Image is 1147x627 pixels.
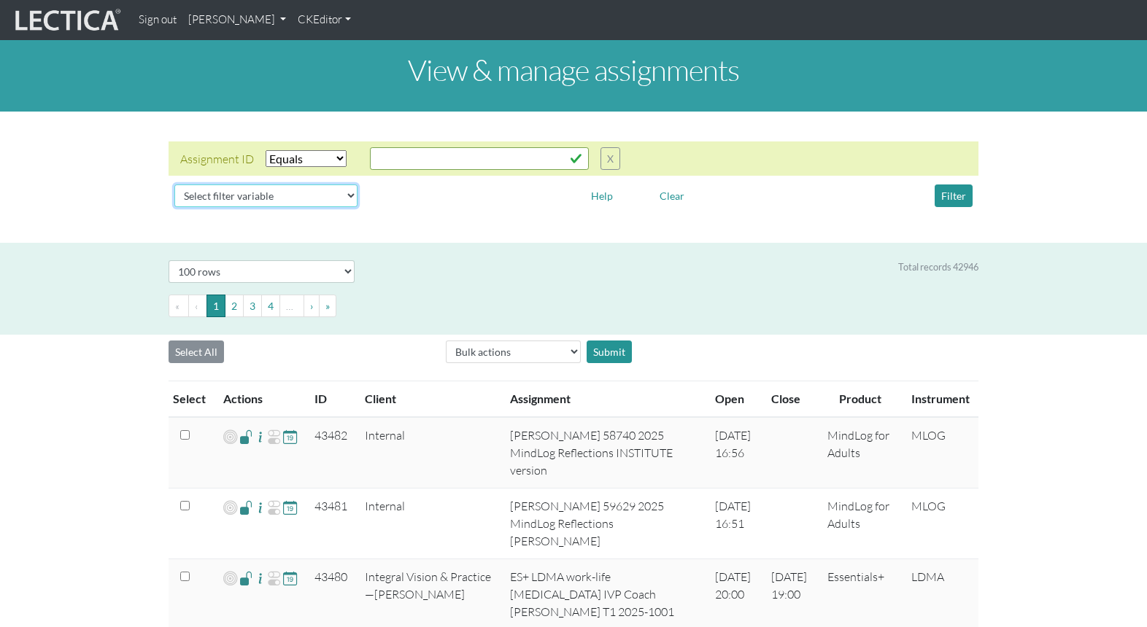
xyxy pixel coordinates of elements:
th: Client [356,381,501,418]
button: Go to next page [304,295,320,317]
a: CKEditor [292,6,357,34]
span: Access List [239,569,253,586]
a: Sign out [133,6,182,34]
th: Open [706,381,762,418]
span: Update close date [283,499,297,515]
button: Go to page 1 [206,295,225,317]
div: Assignment ID [180,150,254,168]
th: Actions [215,381,306,418]
td: [PERSON_NAME] 59629 2025 MindLog Reflections [PERSON_NAME] [501,488,706,559]
button: Filter [935,184,973,207]
button: Go to last page [319,295,336,317]
span: Assignment Details [253,499,267,516]
a: [PERSON_NAME] [182,6,292,34]
button: Go to page 4 [261,295,280,317]
span: Re-open Assignment [267,428,281,445]
button: Select All [169,340,224,363]
th: Assignment [501,381,706,418]
th: Instrument [903,381,978,418]
img: lecticalive [12,7,121,34]
button: Help [584,184,619,207]
td: [DATE] 16:51 [706,488,762,559]
td: [DATE] 16:56 [706,417,762,488]
ul: Pagination [169,295,978,317]
span: Update close date [283,428,297,445]
td: MindLog for Adults [819,417,903,488]
td: MLOG [903,488,978,559]
td: MindLog for Adults [819,488,903,559]
button: Go to page 3 [243,295,262,317]
div: Total records 42946 [898,260,978,274]
td: Internal [356,488,501,559]
th: Select [169,381,215,418]
button: Clear [653,184,691,207]
a: Help [584,187,619,201]
th: Product [819,381,903,418]
span: Re-open Assignment [267,569,281,587]
span: Add VCoLs [223,569,237,587]
span: Update close date [283,569,297,586]
td: Internal [356,417,501,488]
span: Re-open Assignment [267,499,281,516]
span: Assignment Details [253,428,267,445]
th: ID [306,381,356,418]
span: Access List [239,428,253,445]
td: 43482 [306,417,356,488]
td: 43481 [306,488,356,559]
span: Access List [239,499,253,515]
span: Assignment Details [253,569,267,587]
span: Add VCoLs [223,499,237,516]
td: MLOG [903,417,978,488]
button: Go to page 2 [225,295,244,317]
div: Submit [587,340,632,363]
button: X [600,147,620,170]
th: Close [762,381,819,418]
span: Add VCoLs [223,428,237,445]
td: [PERSON_NAME] 58740 2025 MindLog Reflections INSTITUTE version [501,417,706,488]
